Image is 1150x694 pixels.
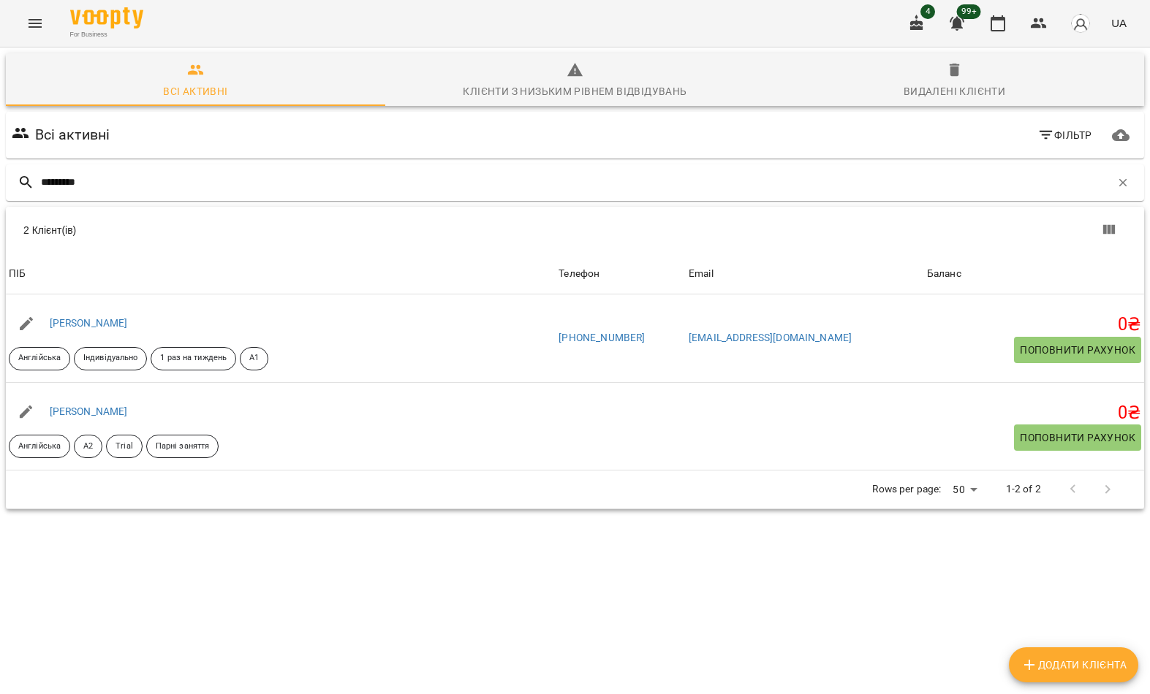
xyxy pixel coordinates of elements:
span: Фільтр [1037,126,1092,144]
div: ПІБ [9,265,26,283]
div: Англійська [9,435,70,458]
div: Видалені клієнти [904,83,1005,100]
p: 1 раз на тиждень [160,352,227,365]
span: Телефон [559,265,683,283]
a: [PERSON_NAME] [50,317,128,329]
p: Англійська [18,352,61,365]
div: Table Toolbar [6,207,1144,253]
div: A1 [240,347,268,370]
img: Voopty Logo [70,7,143,28]
img: avatar_s.png [1070,13,1091,34]
button: Menu [18,6,53,41]
div: Англійська [9,347,70,370]
p: А2 [83,441,93,453]
button: UA [1105,9,1132,37]
button: Поповнити рахунок [1014,337,1141,363]
span: Баланс [927,265,1141,283]
div: 1 раз на тиждень [151,347,236,370]
button: Вигляд колонок [1092,213,1127,248]
button: Фільтр [1032,122,1098,148]
p: Rows per page: [872,482,941,497]
span: Поповнити рахунок [1020,429,1135,446]
p: Trial [116,441,133,453]
h6: Всі активні [35,123,110,146]
div: Клієнти з низьким рівнем відвідувань [463,83,686,100]
div: Email [689,265,714,283]
h5: 0 ₴ [927,402,1141,424]
span: For Business [70,30,143,39]
span: UA [1111,15,1127,31]
p: 1-2 of 2 [1006,482,1041,497]
p: Парні заняття [156,441,209,453]
div: Trial [106,435,143,458]
p: Англійська [18,441,61,453]
button: Поповнити рахунок [1014,424,1141,451]
h5: 0 ₴ [927,313,1141,336]
span: 99+ [957,4,981,19]
div: 2 Клієнт(ів) [23,223,584,237]
div: Всі активні [163,83,227,100]
span: Поповнити рахунок [1020,341,1135,359]
a: [PERSON_NAME] [50,405,128,417]
div: А2 [74,435,102,458]
div: Sort [559,265,599,283]
a: [EMAIL_ADDRESS][DOMAIN_NAME] [689,332,852,343]
div: Sort [9,265,26,283]
div: 50 [947,479,982,500]
span: Email [689,265,921,283]
div: Sort [927,265,961,283]
div: Парні заняття [146,435,219,458]
p: Індивідуально [83,352,137,365]
div: Індивідуально [74,347,147,370]
a: [PHONE_NUMBER] [559,332,645,343]
p: A1 [249,352,259,365]
div: Телефон [559,265,599,283]
span: 4 [920,4,935,19]
span: ПІБ [9,265,553,283]
div: Sort [689,265,714,283]
div: Баланс [927,265,961,283]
